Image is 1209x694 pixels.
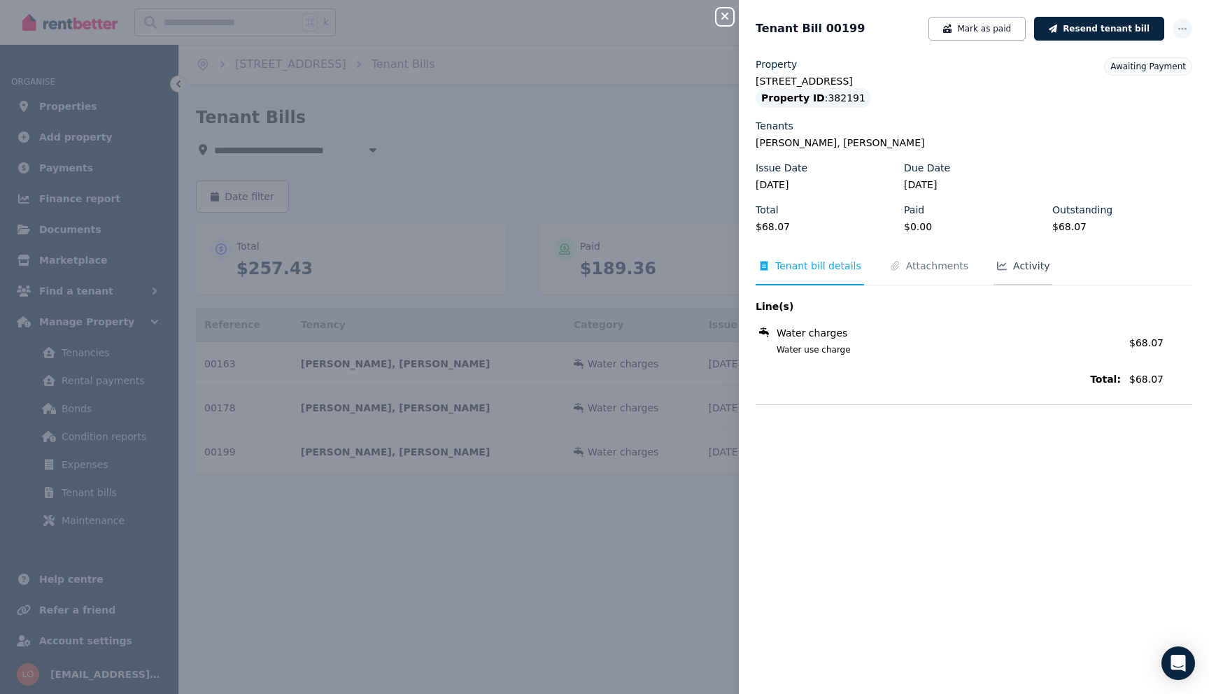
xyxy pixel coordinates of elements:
button: Mark as paid [928,17,1026,41]
legend: [DATE] [756,178,896,192]
span: Property ID [761,91,825,105]
span: Line(s) [756,299,1121,313]
legend: $0.00 [904,220,1044,234]
label: Paid [904,203,924,217]
span: Total: [756,372,1121,386]
span: Activity [1013,259,1049,273]
legend: [PERSON_NAME], [PERSON_NAME] [756,136,1192,150]
legend: $68.07 [756,220,896,234]
span: Water charges [777,326,847,340]
label: Outstanding [1052,203,1112,217]
span: $68.07 [1129,372,1192,386]
span: Awaiting Payment [1110,62,1186,71]
button: Resend tenant bill [1034,17,1164,41]
legend: [STREET_ADDRESS] [756,74,1192,88]
span: $68.07 [1129,337,1164,348]
span: Attachments [906,259,968,273]
label: Tenants [756,119,793,133]
div: : 382191 [756,88,871,108]
label: Due Date [904,161,950,175]
span: Water use charge [760,344,1121,355]
nav: Tabs [756,259,1192,285]
label: Total [756,203,779,217]
legend: $68.07 [1052,220,1192,234]
span: Tenant Bill 00199 [756,20,865,37]
label: Issue Date [756,161,807,175]
legend: [DATE] [904,178,1044,192]
div: Open Intercom Messenger [1161,646,1195,680]
span: Tenant bill details [775,259,861,273]
label: Property [756,57,797,71]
